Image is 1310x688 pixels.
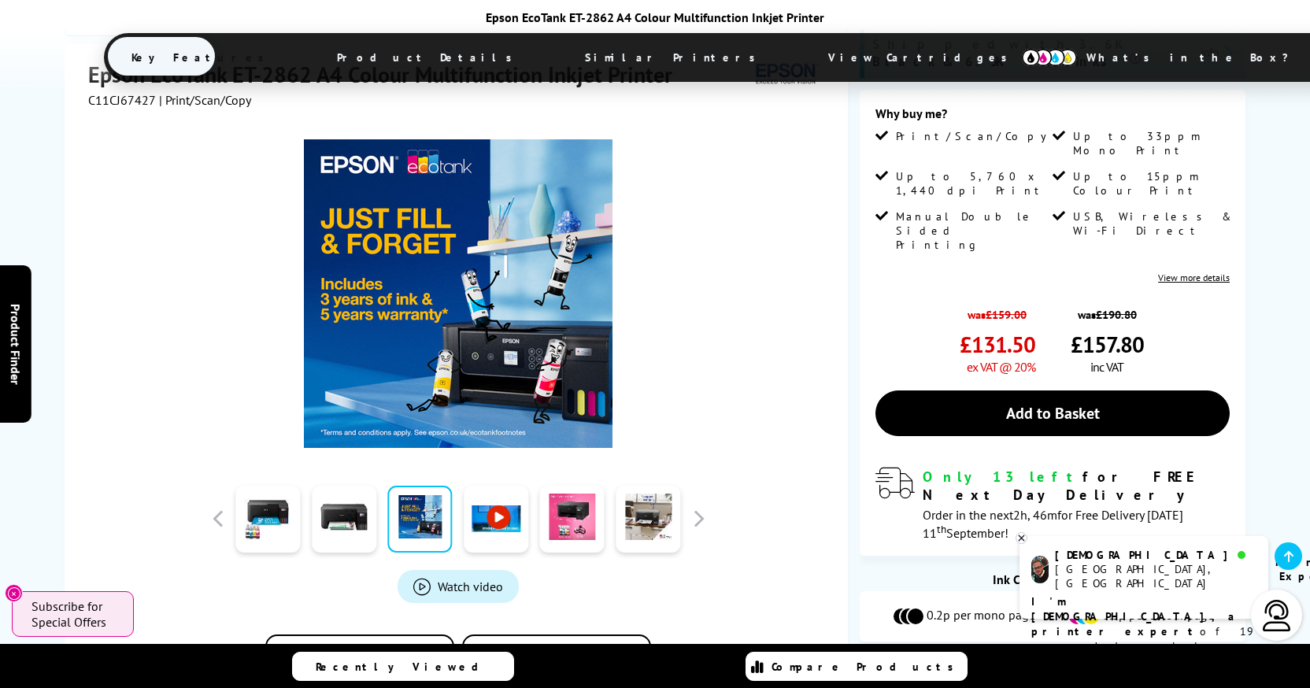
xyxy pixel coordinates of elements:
[1158,272,1230,283] a: View more details
[5,584,23,602] button: Close
[1022,49,1077,66] img: cmyk-icon.svg
[8,304,24,385] span: Product Finder
[960,330,1035,359] span: £131.50
[746,652,968,681] a: Compare Products
[923,468,1082,486] span: Only 13 left
[88,92,156,108] span: C11CJ67427
[1055,548,1256,562] div: [DEMOGRAPHIC_DATA]
[304,139,612,448] img: Epson EcoTank ET-2862 Thumbnail
[1071,299,1144,322] span: was
[1071,330,1144,359] span: £157.80
[1055,562,1256,590] div: [GEOGRAPHIC_DATA], [GEOGRAPHIC_DATA]
[398,570,519,603] a: Product_All_Videos
[316,660,494,674] span: Recently Viewed
[923,468,1230,504] div: for FREE Next Day Delivery
[31,598,118,630] span: Subscribe for Special Offers
[159,92,251,108] span: | Print/Scan/Copy
[896,209,1049,252] span: Manual Double Sided Printing
[462,634,651,679] button: In the Box
[772,660,962,674] span: Compare Products
[937,522,946,536] sup: th
[896,129,1058,143] span: Print/Scan/Copy
[1031,556,1049,583] img: chris-livechat.png
[923,507,1183,541] span: Order in the next for Free Delivery [DATE] 11 September!
[960,299,1035,322] span: was
[104,9,1206,25] div: Epson EcoTank ET-2862 A4 Colour Multifunction Inkjet Printer
[561,39,787,76] span: Similar Printers
[860,571,1245,587] div: Ink Cartridge Costs
[292,652,514,681] a: Recently Viewed
[927,607,1035,626] span: 0.2p per mono page
[896,169,1049,198] span: Up to 5,760 x 1,440 dpi Print
[1073,129,1227,157] span: Up to 33ppm Mono Print
[1261,600,1293,631] img: user-headset-light.svg
[1073,169,1227,198] span: Up to 15ppm Colour Print
[875,390,1230,436] a: Add to Basket
[1031,594,1239,638] b: I'm [DEMOGRAPHIC_DATA], a printer expert
[1031,594,1256,684] p: of 19 years! I can help you choose the right product
[1073,209,1227,238] span: USB, Wireless & Wi-Fi Direct
[265,634,454,679] button: Add to Compare
[108,39,296,76] span: Key Features
[875,468,1230,540] div: modal_delivery
[875,105,1230,129] div: Why buy me?
[1096,307,1137,322] strike: £190.80
[805,37,1045,78] span: View Cartridges
[1090,359,1123,375] span: inc VAT
[313,39,544,76] span: Product Details
[438,579,503,594] span: Watch video
[967,359,1035,375] span: ex VAT @ 20%
[1013,507,1057,523] span: 2h, 46m
[986,307,1027,322] strike: £159.00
